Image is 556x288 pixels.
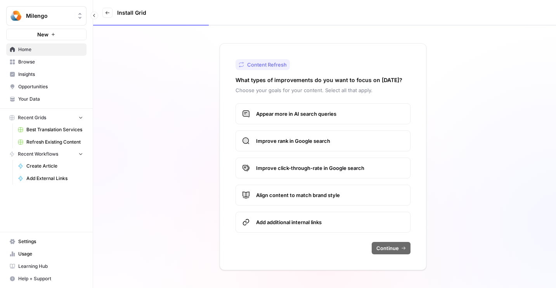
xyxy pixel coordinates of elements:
[372,242,411,254] button: Continue
[6,112,87,123] button: Recent Grids
[6,68,87,81] a: Insights
[37,31,48,38] span: New
[6,81,87,93] a: Opportunities
[26,139,83,146] span: Refresh Existing Content
[256,218,404,226] span: Add additional internal links
[256,137,404,145] span: Improve rank in Google search
[6,248,87,260] a: Usage
[6,29,87,40] button: New
[236,76,402,84] h2: What types of improvements do you want to focus on [DATE]?
[18,114,46,121] span: Recent Grids
[6,93,87,105] a: Your Data
[256,191,404,199] span: Align content to match brand style
[6,6,87,26] button: Workspace: Milengo
[18,263,83,270] span: Learning Hub
[6,56,87,68] a: Browse
[236,86,411,94] p: Choose your goals for your content. Select all that apply.
[14,172,87,185] a: Add External Links
[256,110,404,118] span: Appear more in AI search queries
[6,148,87,160] button: Recent Workflows
[14,160,87,172] a: Create Article
[18,96,83,103] span: Your Data
[18,275,83,282] span: Help + Support
[6,260,87,273] a: Learning Hub
[18,58,83,65] span: Browse
[26,163,83,170] span: Create Article
[26,12,73,20] span: Milengo
[18,71,83,78] span: Insights
[117,9,146,17] h3: Install Grid
[18,250,83,257] span: Usage
[376,244,399,252] span: Continue
[18,238,83,245] span: Settings
[9,9,23,23] img: Milengo Logo
[247,61,287,69] span: Content Refresh
[26,175,83,182] span: Add External Links
[256,164,404,172] span: Improve click-through-rate in Google search
[18,46,83,53] span: Home
[18,83,83,90] span: Opportunities
[6,43,87,56] a: Home
[14,123,87,136] a: Best Translation Services
[18,151,58,158] span: Recent Workflows
[6,273,87,285] button: Help + Support
[14,136,87,148] a: Refresh Existing Content
[26,126,83,133] span: Best Translation Services
[6,235,87,248] a: Settings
